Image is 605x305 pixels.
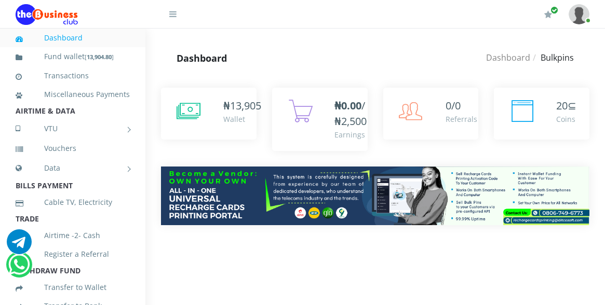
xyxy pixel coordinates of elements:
i: Renew/Upgrade Subscription [544,10,552,19]
a: 0/0 Referrals [383,88,479,140]
small: [ ] [85,53,114,61]
div: Referrals [446,114,477,124]
a: Transactions [16,64,130,88]
img: multitenant_rcp.png [161,167,589,225]
div: Coins [556,114,576,124]
a: Transfer to Wallet [16,275,130,299]
a: Miscellaneous Payments [16,82,130,106]
li: Bulkpins [530,51,574,64]
a: Dashboard [486,52,530,63]
span: 20 [556,99,568,113]
a: VTU [16,116,130,142]
div: Wallet [223,114,261,124]
a: Fund wallet[13,904.80] [16,45,130,69]
a: ₦13,905 Wallet [161,88,257,140]
div: Earnings [334,129,367,140]
div: ₦ [223,98,261,114]
a: ₦0.00/₦2,500 Earnings [272,88,368,151]
span: 13,905 [230,99,261,113]
a: Data [16,155,130,181]
a: Airtime -2- Cash [16,224,130,247]
a: Register a Referral [16,242,130,266]
a: Cable TV, Electricity [16,190,130,214]
span: Renew/Upgrade Subscription [550,6,558,14]
b: 13,904.80 [87,53,112,61]
span: /₦2,500 [334,99,367,128]
div: ⊆ [556,98,576,114]
a: Dashboard [16,26,130,50]
span: 0/0 [446,99,461,113]
a: Vouchers [16,136,130,160]
a: Chat for support [8,260,30,277]
img: Logo [16,4,78,25]
b: ₦0.00 [334,99,361,113]
a: Chat for support [7,237,32,254]
strong: Dashboard [177,52,227,64]
img: User [569,4,589,24]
